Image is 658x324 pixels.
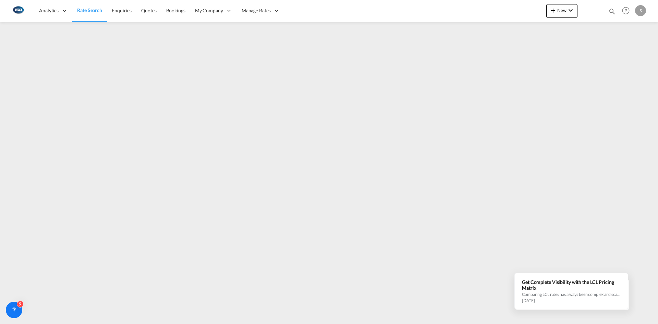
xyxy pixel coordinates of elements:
[620,5,635,17] div: Help
[635,5,646,16] div: S
[566,6,575,14] md-icon: icon-chevron-down
[112,8,132,13] span: Enquiries
[77,7,102,13] span: Rate Search
[549,8,575,13] span: New
[10,3,26,19] img: 1aa151c0c08011ec8d6f413816f9a227.png
[195,7,223,14] span: My Company
[39,7,59,14] span: Analytics
[549,6,557,14] md-icon: icon-plus 400-fg
[141,8,156,13] span: Quotes
[608,8,616,18] div: icon-magnify
[608,8,616,15] md-icon: icon-magnify
[242,7,271,14] span: Manage Rates
[546,4,577,18] button: icon-plus 400-fgNewicon-chevron-down
[620,5,632,16] span: Help
[166,8,185,13] span: Bookings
